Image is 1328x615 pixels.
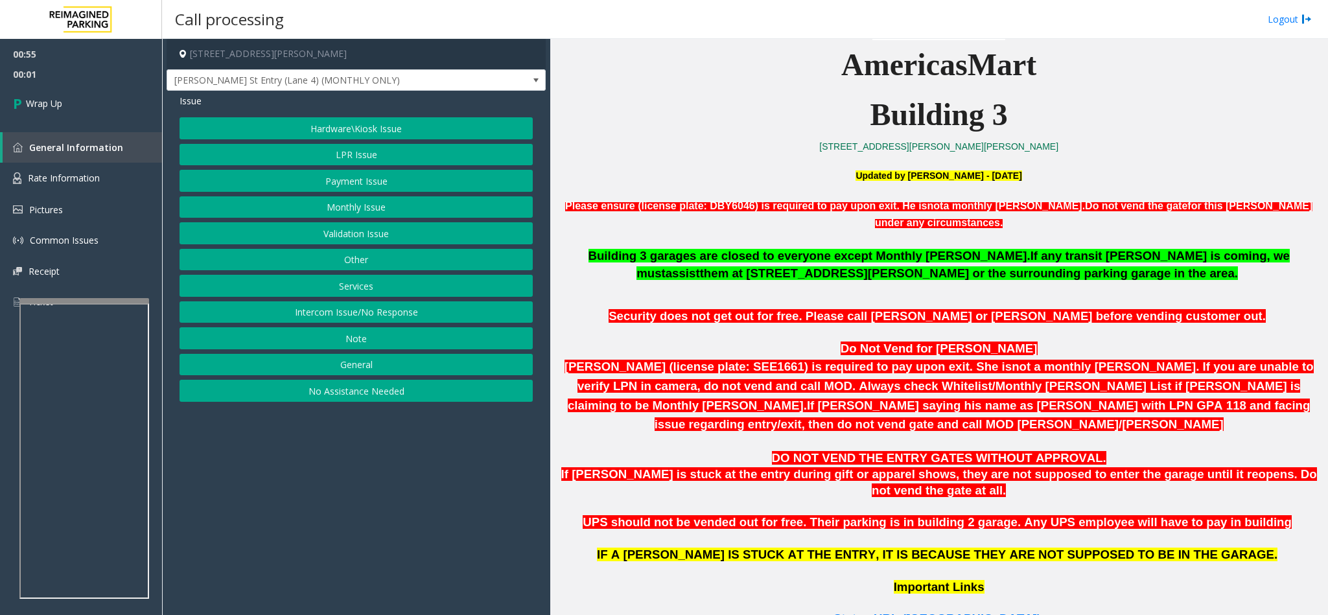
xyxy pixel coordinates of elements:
button: Payment Issue [180,170,533,192]
span: AmericasMart [841,47,1036,82]
button: LPR Issue [180,144,533,166]
span: Please ensure (license plate: DBY6046) is required to pay upon exit. He is [565,200,927,211]
span: Issue [180,94,202,108]
button: Services [180,275,533,297]
img: 'icon' [13,296,21,308]
img: 'icon' [13,205,23,214]
h4: [STREET_ADDRESS][PERSON_NAME] [167,39,546,69]
span: ny UPS employee will have to pay in building [1033,515,1292,529]
button: Other [180,249,533,271]
span: [PERSON_NAME] St Entry (Lane 4) (MONTHLY ONLY) [167,70,470,91]
a: General Information [3,132,162,163]
span: IF A [PERSON_NAME] IS STUCK AT THE ENTRY, IT IS BECAUSE THEY ARE NOT SUPPOSED TO BE IN THE GARAGE. [597,548,1277,561]
a: Logout [1268,12,1312,26]
button: Note [180,327,533,349]
span: Security does not get out for free. Please call [PERSON_NAME] or [PERSON_NAME] before vending cus... [609,309,1266,323]
span: General Information [29,141,123,154]
a: [STREET_ADDRESS][PERSON_NAME][PERSON_NAME] [819,141,1058,152]
span: If [PERSON_NAME] is stuck at the entry during gift or apparel shows, they are not supposed to ent... [561,467,1317,497]
button: Validation Issue [180,222,533,244]
span: for this [PERSON_NAME] under any circumstances. [875,200,1312,228]
b: Do Not Vend for [PERSON_NAME] [841,342,1038,355]
span: Important Links [894,580,984,594]
span: Rate Information [28,172,100,184]
span: Ticket [28,296,53,308]
img: 'icon' [13,235,23,246]
span: Receipt [29,265,60,277]
span: DO NOT VEND THE ENTRY GATES WITHOUT APPROVAL. [772,451,1106,465]
span: Wrap Up [26,97,62,110]
button: Intercom Issue/No Response [180,301,533,323]
span: Building 3 [870,97,1008,132]
font: Updated by [PERSON_NAME] - [DATE] [856,170,1021,181]
span: them at [STREET_ADDRESS][PERSON_NAME] or the surrounding parking garage in the area. [700,266,1238,280]
span: If you are unable to verify LPN in camera, do not vend and call MOD. Always check Whitelist/Month... [568,360,1314,412]
button: No Assistance Needed [180,380,533,402]
button: Monthly Issue [180,196,533,218]
span: Building 3 garages are closed to everyone except Monthly [PERSON_NAME]. [588,249,1031,262]
span: If [PERSON_NAME] saying his name as [PERSON_NAME] with LPN GPA 118 and facing issue regarding ent... [655,399,1311,432]
img: 'icon' [13,143,23,152]
span: If any transit [PERSON_NAME] is coming, we must [636,249,1290,280]
span: Common Issues [30,234,99,246]
img: 'icon' [13,267,22,275]
span: a monthly [PERSON_NAME]. [943,200,1085,211]
img: 'icon' [13,172,21,184]
img: logout [1301,12,1312,26]
span: not [927,200,944,211]
span: Pictures [29,203,63,216]
button: General [180,354,533,376]
span: [PERSON_NAME] (license plate: SEE1661) is required to pay upon exit. She is [565,360,1012,373]
span: UPS should not be vended out for free. Their parking is in building 2 garage. A [583,515,1033,529]
h3: Call processing [169,3,290,35]
b: not a monthly [PERSON_NAME]. [565,360,1200,373]
span: assist [666,266,700,280]
button: Hardware\Kiosk Issue [180,117,533,139]
span: Do not vend the gate [1085,200,1187,211]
